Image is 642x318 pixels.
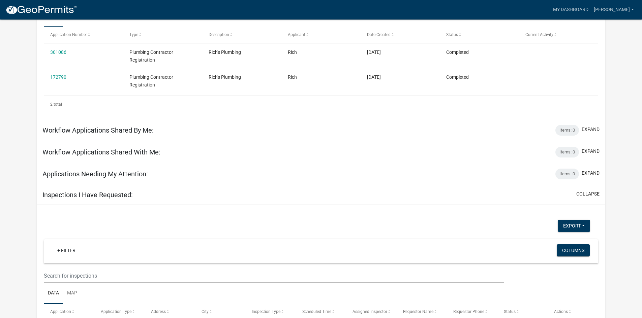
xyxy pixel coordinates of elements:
a: Data [44,283,63,304]
span: Plumbing Contractor Registration [129,74,173,87]
span: Rich [288,49,297,55]
span: City [202,309,209,314]
a: + Filter [52,244,81,256]
button: Columns [557,244,590,256]
h5: Workflow Applications Shared With Me: [42,148,160,156]
span: Scheduled Time [302,309,331,314]
span: Actions [554,309,568,314]
h5: Workflow Applications Shared By Me: [42,126,154,134]
span: Rich's Plumbing [209,74,241,80]
datatable-header-cell: Status [439,27,519,43]
datatable-header-cell: Date Created [361,27,440,43]
span: Application Type [101,309,131,314]
a: 301086 [50,49,66,55]
span: Plumbing Contractor Registration [129,49,173,63]
button: Export [558,220,590,232]
span: Completed [446,74,469,80]
span: Status [446,32,458,37]
a: 172790 [50,74,66,80]
span: Status [504,309,516,314]
span: Completed [446,49,469,55]
datatable-header-cell: Type [123,27,202,43]
span: Application [50,309,71,314]
div: Items: 0 [555,147,579,157]
span: 09/18/2023 [367,74,381,80]
h5: Inspections I Have Requested: [42,191,133,199]
span: Requestor Name [403,309,433,314]
a: [PERSON_NAME] [591,3,637,16]
input: Search for inspections [44,269,504,283]
datatable-header-cell: Applicant [281,27,361,43]
span: Applicant [288,32,305,37]
span: Application Number [50,32,87,37]
span: Current Activity [525,32,553,37]
datatable-header-cell: Current Activity [519,27,598,43]
span: Assigned Inspector [353,309,387,314]
datatable-header-cell: Description [202,27,281,43]
span: Date Created [367,32,391,37]
h5: Applications Needing My Attention: [42,170,148,178]
button: expand [582,148,600,155]
a: Map [63,283,81,304]
span: 08/21/2024 [367,49,381,55]
span: Address [151,309,166,314]
span: Type [129,32,138,37]
button: collapse [576,190,600,198]
button: expand [582,170,600,177]
datatable-header-cell: Application Number [44,27,123,43]
span: Inspection Type [252,309,280,314]
span: Rich [288,74,297,80]
span: Description [209,32,229,37]
span: Requestor Phone [453,309,484,314]
div: Items: 0 [555,169,579,179]
a: My Dashboard [550,3,591,16]
div: Items: 0 [555,125,579,136]
button: expand [582,126,600,133]
div: 2 total [44,96,598,113]
span: Rich's Plumbing [209,49,241,55]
